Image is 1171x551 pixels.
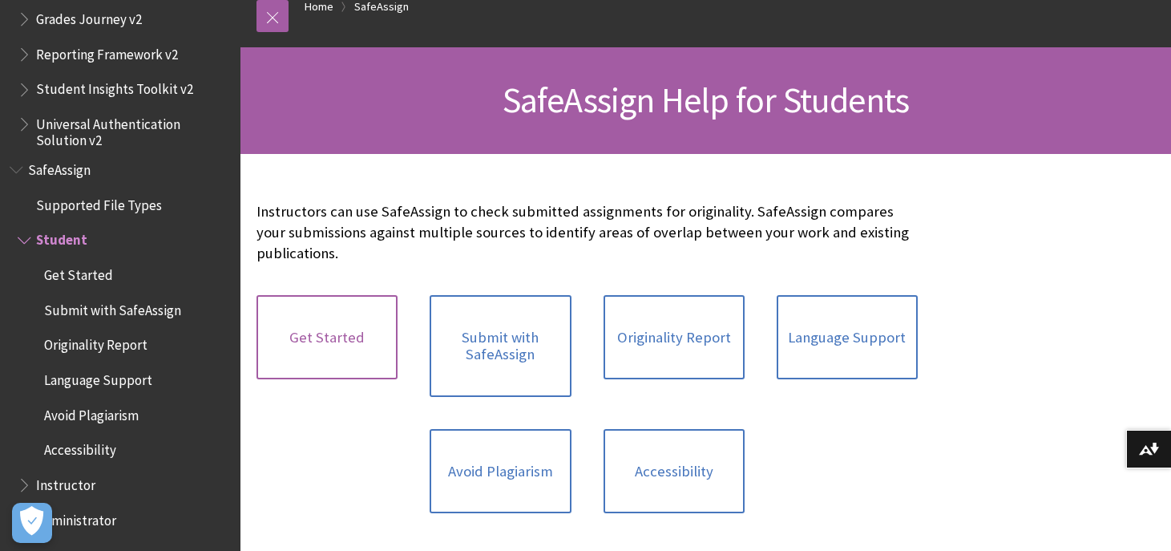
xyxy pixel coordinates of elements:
[44,261,113,283] span: Get Started
[36,227,87,249] span: Student
[44,332,147,354] span: Originality Report
[256,201,918,265] p: Instructors can use SafeAssign to check submitted assignments for originality. SafeAssign compare...
[44,367,152,388] span: Language Support
[36,507,116,529] span: Administrator
[430,295,571,397] a: Submit with SafeAssign
[12,503,52,543] button: Open Preferences
[44,297,181,318] span: Submit with SafeAssign
[604,429,745,514] a: Accessibility
[28,156,91,178] span: SafeAssign
[777,295,918,380] a: Language Support
[256,295,398,380] a: Get Started
[503,78,910,122] span: SafeAssign Help for Students
[36,192,162,213] span: Supported File Types
[604,295,745,380] a: Originality Report
[430,429,571,514] a: Avoid Plagiarism
[36,6,142,27] span: Grades Journey v2
[44,437,116,459] span: Accessibility
[10,156,231,533] nav: Book outline for Blackboard SafeAssign
[36,111,229,148] span: Universal Authentication Solution v2
[44,402,139,423] span: Avoid Plagiarism
[36,472,95,493] span: Instructor
[36,41,178,63] span: Reporting Framework v2
[36,76,193,98] span: Student Insights Toolkit v2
